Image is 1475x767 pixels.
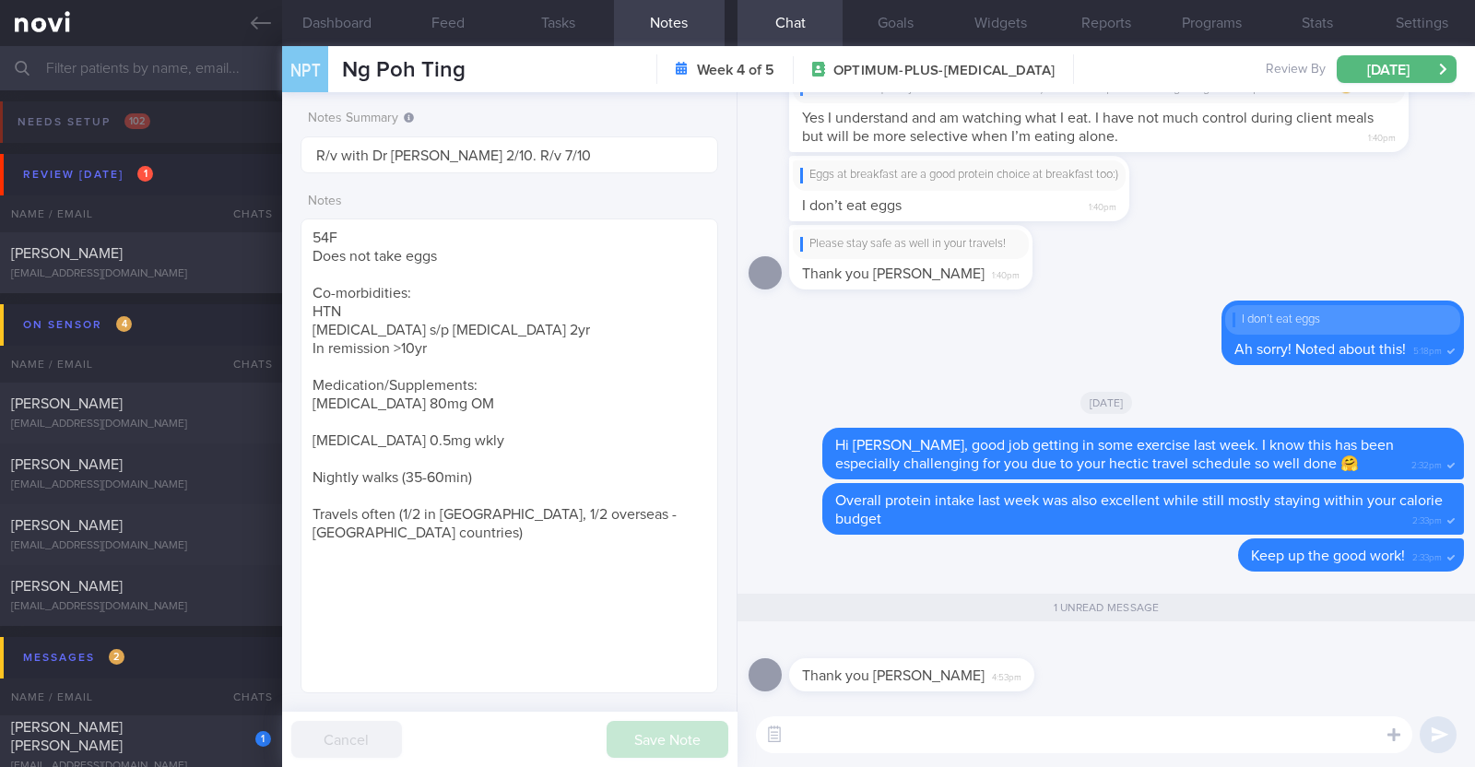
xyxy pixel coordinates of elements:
[1080,392,1133,414] span: [DATE]
[109,649,124,665] span: 2
[18,313,136,337] div: On sensor
[18,645,129,670] div: Messages
[116,316,132,332] span: 4
[124,113,150,129] span: 102
[137,166,153,182] span: 1
[11,579,123,594] span: [PERSON_NAME]
[308,111,711,127] label: Notes Summary
[1089,196,1116,214] span: 1:40pm
[800,237,1021,252] div: Please stay safe as well in your travels!
[208,195,282,232] div: Chats
[802,668,985,683] span: Thank you [PERSON_NAME]
[208,346,282,383] div: Chats
[11,539,271,553] div: [EMAIL_ADDRESS][DOMAIN_NAME]
[18,162,158,187] div: Review [DATE]
[342,59,466,81] span: Ng Poh Ting
[1337,55,1457,83] button: [DATE]
[11,518,123,533] span: [PERSON_NAME]
[1233,313,1453,327] div: I don’t eat eggs
[11,396,123,411] span: [PERSON_NAME]
[1411,454,1442,472] span: 2:32pm
[802,198,902,213] span: I don’t eat eggs
[992,265,1020,282] span: 1:40pm
[1413,340,1442,358] span: 5:18pm
[11,418,271,431] div: [EMAIL_ADDRESS][DOMAIN_NAME]
[835,438,1394,471] span: Hi [PERSON_NAME], good job getting in some exercise last week. I know this has been especially ch...
[11,478,271,492] div: [EMAIL_ADDRESS][DOMAIN_NAME]
[255,731,271,747] div: 1
[11,720,123,753] span: [PERSON_NAME] [PERSON_NAME]
[835,493,1443,526] span: Overall protein intake last week was also excellent while still mostly staying within your calori...
[1412,510,1442,527] span: 2:33pm
[208,678,282,715] div: Chats
[833,62,1055,80] span: OPTIMUM-PLUS-[MEDICAL_DATA]
[11,246,123,261] span: [PERSON_NAME]
[13,110,155,135] div: Needs setup
[11,600,271,614] div: [EMAIL_ADDRESS][DOMAIN_NAME]
[11,457,123,472] span: [PERSON_NAME]
[1412,547,1442,564] span: 2:33pm
[697,61,774,79] strong: Week 4 of 5
[1251,549,1405,563] span: Keep up the good work!
[308,194,711,210] label: Notes
[1234,342,1406,357] span: Ah sorry! Noted about this!
[1266,62,1326,78] span: Review By
[802,266,985,281] span: Thank you [PERSON_NAME]
[800,168,1118,183] div: Eggs at breakfast are a good protein choice at breakfast too:)
[1368,127,1396,145] span: 1:40pm
[802,111,1374,144] span: Yes I understand and am watching what I eat. I have not much control during client meals but will...
[11,267,271,281] div: [EMAIL_ADDRESS][DOMAIN_NAME]
[277,35,333,106] div: NPT
[992,667,1021,684] span: 4:53pm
